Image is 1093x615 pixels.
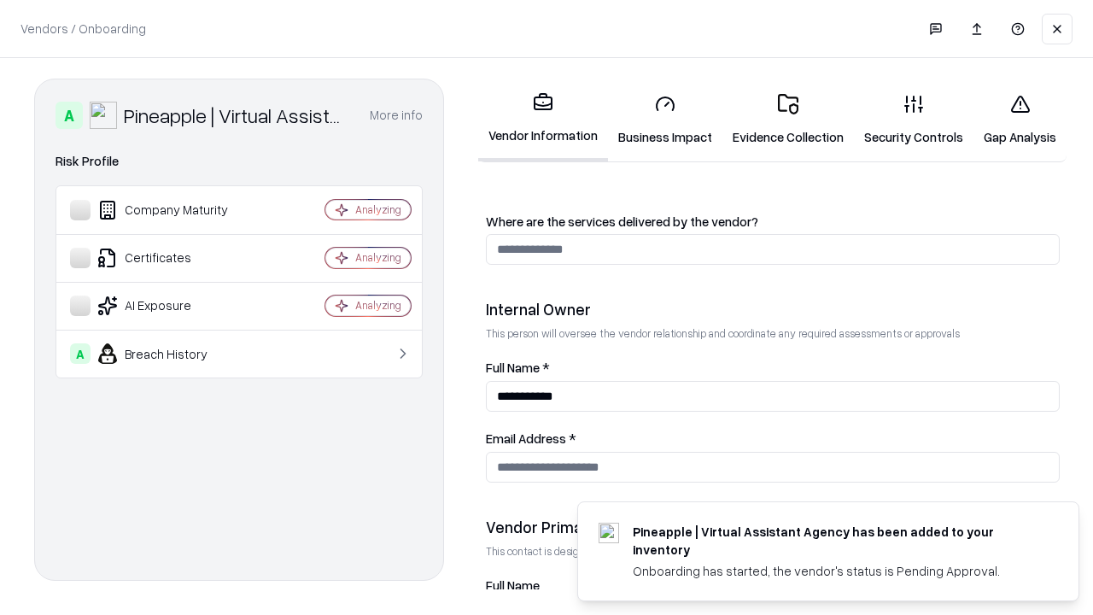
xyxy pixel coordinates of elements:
a: Evidence Collection [722,80,854,160]
div: Breach History [70,343,274,364]
div: Pineapple | Virtual Assistant Agency has been added to your inventory [633,523,1037,559]
p: This contact is designated to receive the assessment request from Shift [486,544,1060,559]
div: A [70,343,91,364]
div: Vendor Primary Contact [486,517,1060,537]
a: Security Controls [854,80,973,160]
div: Analyzing [355,298,401,313]
label: Where are the services delivered by the vendor? [486,215,1060,228]
button: More info [370,100,423,131]
label: Full Name * [486,361,1060,374]
img: Pineapple | Virtual Assistant Agency [90,102,117,129]
p: This person will oversee the vendor relationship and coordinate any required assessments or appro... [486,326,1060,341]
div: Analyzing [355,202,401,217]
div: Certificates [70,248,274,268]
div: AI Exposure [70,296,274,316]
label: Email Address * [486,432,1060,445]
div: Risk Profile [56,151,423,172]
div: Internal Owner [486,299,1060,319]
img: trypineapple.com [599,523,619,543]
div: Company Maturity [70,200,274,220]
div: Onboarding has started, the vendor's status is Pending Approval. [633,562,1037,580]
p: Vendors / Onboarding [20,20,146,38]
a: Gap Analysis [973,80,1067,160]
div: Pineapple | Virtual Assistant Agency [124,102,349,129]
label: Full Name [486,579,1060,592]
a: Business Impact [608,80,722,160]
div: A [56,102,83,129]
div: Analyzing [355,250,401,265]
a: Vendor Information [478,79,608,161]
